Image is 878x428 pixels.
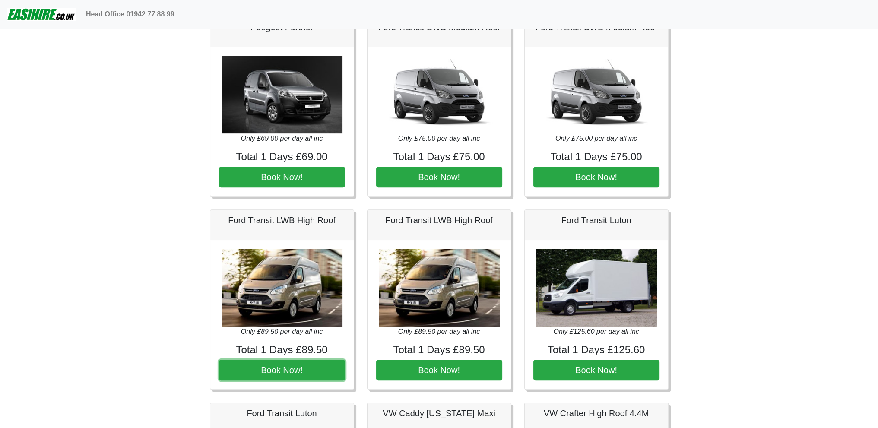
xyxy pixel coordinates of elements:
[376,360,502,380] button: Book Now!
[219,408,345,418] h5: Ford Transit Luton
[536,56,657,133] img: Ford Transit SWB Medium Roof
[533,151,659,163] h4: Total 1 Days £75.00
[533,167,659,187] button: Book Now!
[222,56,342,133] img: Peugeot Partner
[219,167,345,187] button: Book Now!
[533,344,659,356] h4: Total 1 Days £125.60
[219,215,345,225] h5: Ford Transit LWB High Roof
[7,6,76,23] img: easihire_logo_small.png
[379,56,500,133] img: Ford Transit SWB Medium Roof
[376,167,502,187] button: Book Now!
[379,249,500,327] img: Ford Transit LWB High Roof
[555,135,637,142] i: Only £75.00 per day all inc
[553,328,639,335] i: Only £125.60 per day all inc
[86,10,174,18] b: Head Office 01942 77 88 99
[82,6,178,23] a: Head Office 01942 77 88 99
[241,328,323,335] i: Only £89.50 per day all inc
[376,408,502,418] h5: VW Caddy [US_STATE] Maxi
[222,249,342,327] img: Ford Transit LWB High Roof
[219,151,345,163] h4: Total 1 Days £69.00
[533,215,659,225] h5: Ford Transit Luton
[398,328,480,335] i: Only £89.50 per day all inc
[219,360,345,380] button: Book Now!
[376,344,502,356] h4: Total 1 Days £89.50
[398,135,480,142] i: Only £75.00 per day all inc
[376,151,502,163] h4: Total 1 Days £75.00
[376,215,502,225] h5: Ford Transit LWB High Roof
[533,360,659,380] button: Book Now!
[219,344,345,356] h4: Total 1 Days £89.50
[536,249,657,327] img: Ford Transit Luton
[241,135,323,142] i: Only £69.00 per day all inc
[533,408,659,418] h5: VW Crafter High Roof 4.4M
